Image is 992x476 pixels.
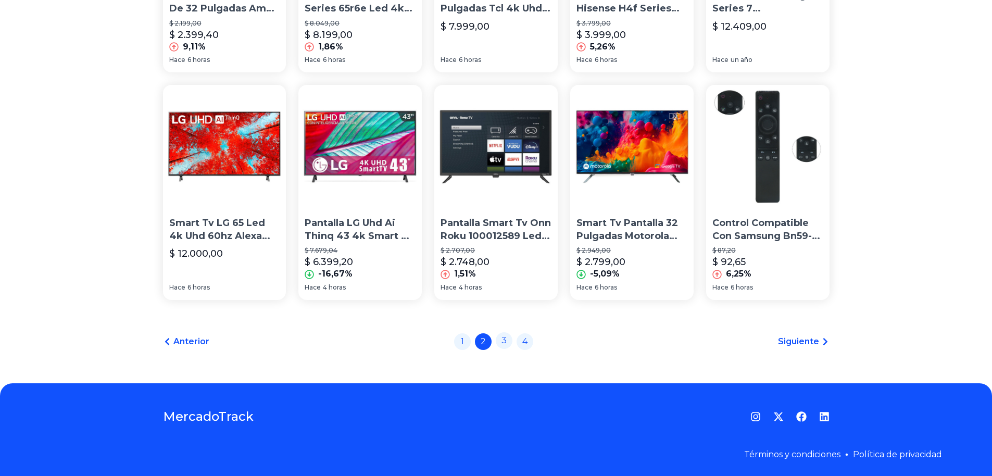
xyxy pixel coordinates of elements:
p: $ 2.799,00 [576,255,625,269]
p: $ 2.707,00 [441,246,551,255]
a: Términos y condiciones [744,449,840,459]
a: MercadoTrack [163,400,254,433]
img: Control Compatible Con Samsung Bn59-01259b Smart Tv Uhd 4k [706,85,830,208]
img: Smart Tv Pantalla 32 Pulgadas Motorola Google Tv Dled Hd [570,85,694,208]
a: Política de privacidad [853,449,942,459]
span: 6 horas [187,56,210,64]
p: $ 12.000,00 [169,246,223,261]
h1: MercadoTrack [163,408,254,425]
p: 1,86% [318,42,343,52]
span: 6 horas [323,56,345,64]
p: 9,11% [183,42,206,52]
span: Hace [712,56,729,64]
span: un año [731,56,752,64]
a: Facebook [796,411,807,422]
img: Smart Tv LG 65 Led 4k Uhd 60hz Alexa Full Web 65uq8000aub [163,85,286,208]
img: Pantalla LG Uhd Ai Thinq 43 4k Smart Tv 43ur7800psb [298,85,422,208]
a: Siguiente [778,337,830,346]
span: Hace [441,56,457,64]
p: $ 2.199,00 [169,19,280,28]
a: Twitter [773,411,784,422]
p: $ 3.999,00 [576,28,626,42]
p: $ 92,65 [712,255,746,269]
span: Hace [576,56,593,64]
p: Pantalla LG Uhd Ai Thinq 43 4k Smart Tv 43ur7800psb [305,217,416,243]
p: $ 2.949,00 [576,246,687,255]
a: Smart Tv LG 65 Led 4k Uhd 60hz Alexa Full Web 65uq8000aubSmart Tv LG 65 Led 4k Uhd 60hz Alexa Ful... [163,85,286,300]
span: Anterior [173,337,209,346]
span: Siguiente [778,337,819,346]
a: Instagram [750,411,761,422]
span: Hace [441,283,457,292]
p: Control Compatible Con Samsung Bn59-01259b Smart Tv Uhd 4k [712,217,823,243]
span: 4 horas [459,283,482,292]
p: $ 8.199,00 [305,28,353,42]
p: $ 6.399,20 [305,255,353,269]
span: Hace [305,56,321,64]
a: Anterior [163,337,209,346]
a: Pantalla Smart Tv Onn Roku 100012589 Led Hd 32 PulgadasPantalla Smart Tv Onn Roku 100012589 Led H... [434,85,558,300]
a: 3 [496,332,512,349]
p: Pantalla Smart Tv Onn Roku 100012589 Led Hd 32 Pulgadas [441,217,551,243]
p: $ 8.049,00 [305,19,416,28]
a: Pantalla LG Uhd Ai Thinq 43 4k Smart Tv 43ur7800psbPantalla LG Uhd Ai Thinq 43 4k Smart Tv 43ur78... [298,85,422,300]
img: Pantalla Smart Tv Onn Roku 100012589 Led Hd 32 Pulgadas [434,85,558,208]
p: Smart Tv LG 65 Led 4k Uhd 60hz Alexa Full Web 65uq8000aub [169,217,280,243]
a: Control Compatible Con Samsung Bn59-01259b Smart Tv Uhd 4kControl Compatible Con Samsung Bn59-012... [706,85,830,300]
span: 6 horas [731,283,753,292]
a: LinkedIn [819,411,830,422]
p: $ 2.399,40 [169,28,219,42]
p: 6,25% [726,269,751,279]
span: 6 horas [459,56,481,64]
span: 6 horas [595,56,617,64]
span: 6 horas [187,283,210,292]
a: Smart Tv Pantalla 32 Pulgadas Motorola Google Tv Dled HdSmart Tv Pantalla 32 Pulgadas Motorola Go... [570,85,694,300]
p: $ 7.679,04 [305,246,416,255]
p: -16,67% [318,269,353,279]
p: $ 7.999,00 [441,19,489,34]
a: 4 [517,333,533,350]
span: 4 horas [323,283,346,292]
span: Hace [576,283,593,292]
span: Hace [169,283,185,292]
p: $ 12.409,00 [712,19,767,34]
span: Hace [712,283,729,292]
span: Hace [169,56,185,64]
p: -5,09% [590,269,620,279]
p: $ 2.748,00 [441,255,489,269]
a: 1 [454,333,471,350]
p: $ 87,20 [712,246,823,255]
p: $ 3.799,00 [576,19,687,28]
p: 5,26% [590,42,616,52]
span: Hace [305,283,321,292]
p: 1,51% [454,269,476,279]
p: Smart Tv Pantalla 32 Pulgadas Motorola Google Tv Dled Hd [576,217,687,243]
span: 6 horas [595,283,617,292]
